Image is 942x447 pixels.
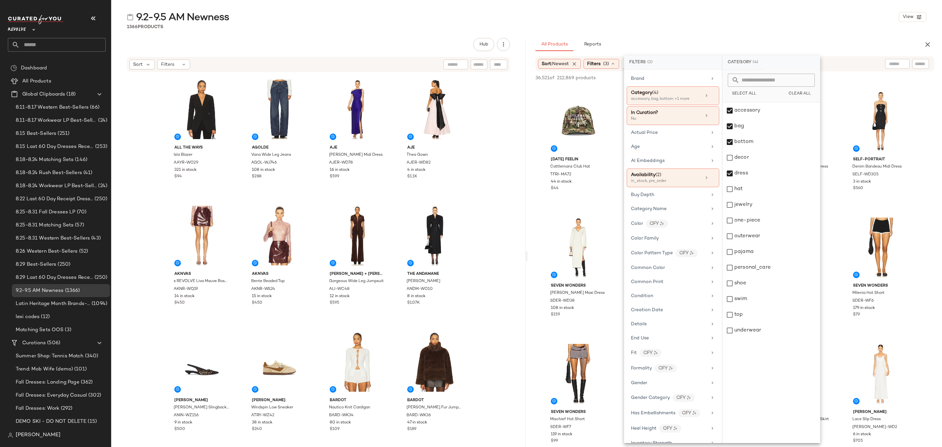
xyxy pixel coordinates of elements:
[56,130,69,137] span: (251)
[631,366,652,371] span: Formality
[654,364,677,372] div: CFY
[174,174,182,180] span: $94
[853,179,871,185] span: 3 in stock
[174,300,185,306] span: $450
[621,214,687,280] img: SDER-WD39_V1.jpg
[655,172,661,177] span: (2)
[324,329,390,395] img: BARD-WK34_V1.jpg
[852,424,897,430] span: [PERSON_NAME]-WD2
[330,426,340,432] span: $109
[631,130,658,135] span: Actual Price
[631,144,640,149] span: Age
[329,405,370,411] span: Nautico Knit Cardigan
[687,396,691,400] img: ai.DGldD1NL.svg
[853,409,908,415] span: [PERSON_NAME]
[631,426,656,431] span: Heel Height
[669,366,673,370] img: ai.DGldD1NL.svg
[550,164,590,170] span: Cattlemans Club Hat
[631,294,653,298] span: Condition
[551,186,559,191] span: $44
[621,88,687,154] img: TFRI-MA73_V1.jpg
[631,350,637,355] span: Fit
[631,265,665,270] span: Common Color
[407,300,420,306] span: $1.07K
[852,290,884,296] span: Milenia Hot Short
[728,89,760,98] button: Select All
[78,248,88,255] span: (52)
[678,409,700,417] div: CFY
[22,78,51,85] span: All Products
[550,298,575,304] span: SDER-WD38
[16,431,61,439] span: [PERSON_NAME]
[848,88,914,154] img: SELF-WD305_V1.jpg
[251,278,285,284] span: Bente Beaded Top
[407,420,427,426] span: 47 in stock
[174,413,199,419] span: ANIN-WZ156
[546,341,611,407] img: SDER-WF7_V1.jpg
[60,405,73,412] span: (292)
[407,174,417,180] span: $1.1K
[546,88,611,154] img: TFRI-MA72_V1.jpg
[639,349,662,357] div: CFY
[407,426,416,432] span: $189
[407,278,440,284] span: [PERSON_NAME]
[16,392,87,399] span: Fall Dresses: Everyday Casual
[97,117,107,124] span: (24)
[587,61,601,67] span: Filters
[93,274,107,281] span: (250)
[660,222,664,225] img: ai.DGldD1NL.svg
[174,405,229,411] span: [PERSON_NAME] Slingback Pump
[127,24,163,30] div: Products
[74,156,87,164] span: (146)
[402,203,468,269] img: ANDM-WO10_V1.jpg
[74,222,84,229] span: (57)
[407,286,433,292] span: ANDM-WO10
[247,203,312,269] img: AKNR-WS24_V1.jpg
[551,312,560,318] span: $159
[479,42,488,47] span: Hub
[330,398,385,403] span: Bardot
[16,169,82,177] span: 8.18-8.24 Rush Best-Sellers
[330,167,350,173] span: 16 in stock
[252,426,262,432] span: $240
[16,379,79,386] span: Fall Dresses: Landing Page
[16,130,56,137] span: 8.15 Best-Sellers
[631,192,654,197] span: Buy Depth
[247,76,312,142] img: AGOL-WJ746_V1.jpg
[784,89,815,98] button: Clear All
[672,394,695,402] div: CFY
[16,418,86,425] span: DEMO SKI - DO NOT DELETE
[324,76,390,142] img: AJER-WD78_V1.jpg
[93,195,107,203] span: (250)
[329,286,350,292] span: ALI-WC48
[16,235,90,242] span: 8.25-8.31 Western Best-Sellers
[252,167,275,173] span: 108 in stock
[550,172,571,178] span: TFRI-MA72
[753,60,759,65] span: (4)
[8,15,63,24] img: cfy_white_logo.C9jOOHJF.svg
[541,42,568,47] span: All Products
[631,158,665,163] span: AI Embeddings
[252,294,272,299] span: 15 in stock
[552,62,569,66] span: Newest
[551,305,574,311] span: 108 in stock
[16,182,97,190] span: 8.18-8.24 Workwear LP Best-Sellers
[86,418,97,425] span: (15)
[16,117,97,124] span: 8.11-8.17 Workwear LP Best-Sellers
[174,426,185,432] span: $500
[407,271,462,277] span: The Andamane
[673,426,677,430] img: ai.DGldD1NL.svg
[631,336,649,341] span: End Use
[853,157,908,163] span: self-portrait
[252,271,307,277] span: AKNVAS
[675,249,698,257] div: CFY
[853,312,860,318] span: $79
[16,300,90,308] span: Latin Heritage Month Brands- DO NOT DELETE
[16,366,73,373] span: Trend: Mob Wife (demo)
[631,206,667,211] span: Category Name
[535,75,554,81] span: 36,521 of
[473,38,494,51] button: Hub
[330,420,351,426] span: 80 in stock
[16,352,84,360] span: Summer Shop: Tennis Match
[330,271,385,277] span: [PERSON_NAME] + [PERSON_NAME]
